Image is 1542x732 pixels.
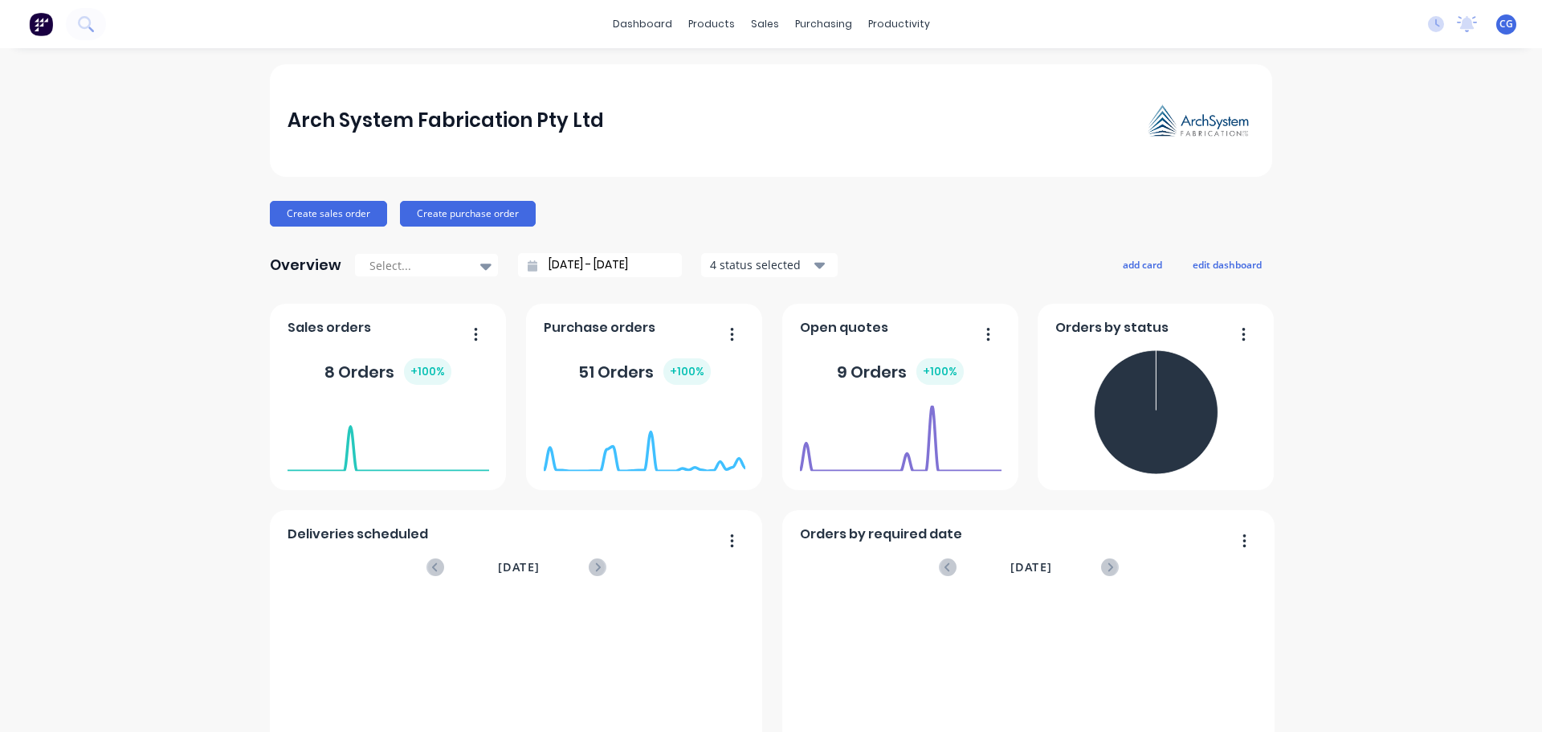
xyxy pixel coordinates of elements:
[270,249,341,281] div: Overview
[743,12,787,36] div: sales
[1010,558,1052,576] span: [DATE]
[605,12,680,36] a: dashboard
[1182,254,1272,275] button: edit dashboard
[544,318,655,337] span: Purchase orders
[578,358,711,385] div: 51 Orders
[710,256,811,273] div: 4 status selected
[288,318,371,337] span: Sales orders
[288,525,428,544] span: Deliveries scheduled
[1055,318,1169,337] span: Orders by status
[400,201,536,227] button: Create purchase order
[663,358,711,385] div: + 100 %
[324,358,451,385] div: 8 Orders
[860,12,938,36] div: productivity
[1499,17,1513,31] span: CG
[29,12,53,36] img: Factory
[498,558,540,576] span: [DATE]
[288,104,604,137] div: Arch System Fabrication Pty Ltd
[270,201,387,227] button: Create sales order
[1142,100,1254,142] img: Arch System Fabrication Pty Ltd
[680,12,743,36] div: products
[404,358,451,385] div: + 100 %
[1112,254,1173,275] button: add card
[916,358,964,385] div: + 100 %
[701,253,838,277] button: 4 status selected
[800,525,962,544] span: Orders by required date
[787,12,860,36] div: purchasing
[800,318,888,337] span: Open quotes
[837,358,964,385] div: 9 Orders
